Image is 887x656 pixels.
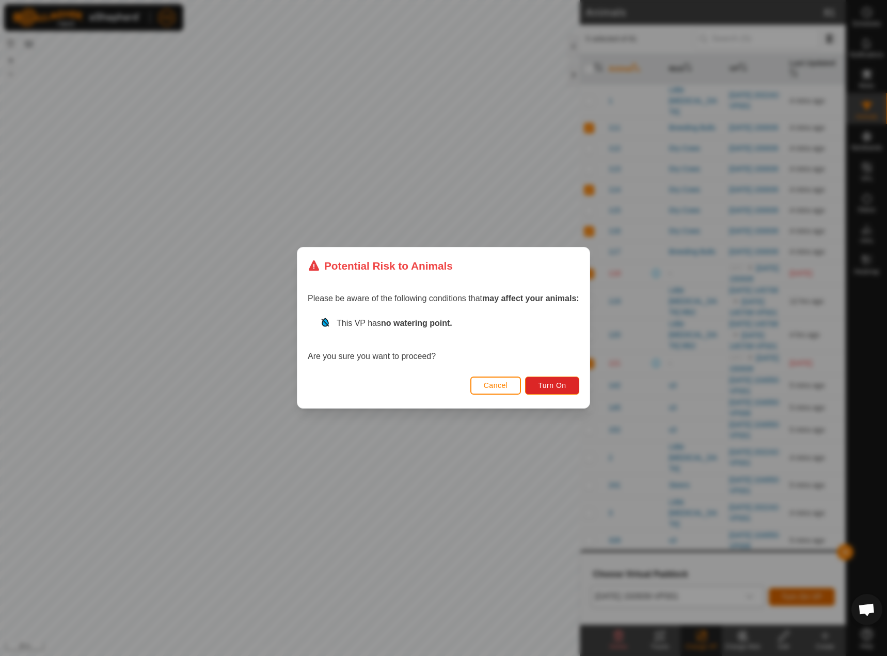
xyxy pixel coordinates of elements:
div: Are you sure you want to proceed? [308,318,579,363]
div: Open chat [851,594,882,625]
button: Turn On [526,377,579,395]
strong: may affect your animals: [482,294,579,303]
button: Cancel [470,377,521,395]
span: Turn On [538,382,566,390]
span: Cancel [484,382,508,390]
span: This VP has [337,319,452,328]
strong: no watering point. [381,319,452,328]
div: Potential Risk to Animals [308,258,453,274]
span: Please be aware of the following conditions that [308,294,579,303]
